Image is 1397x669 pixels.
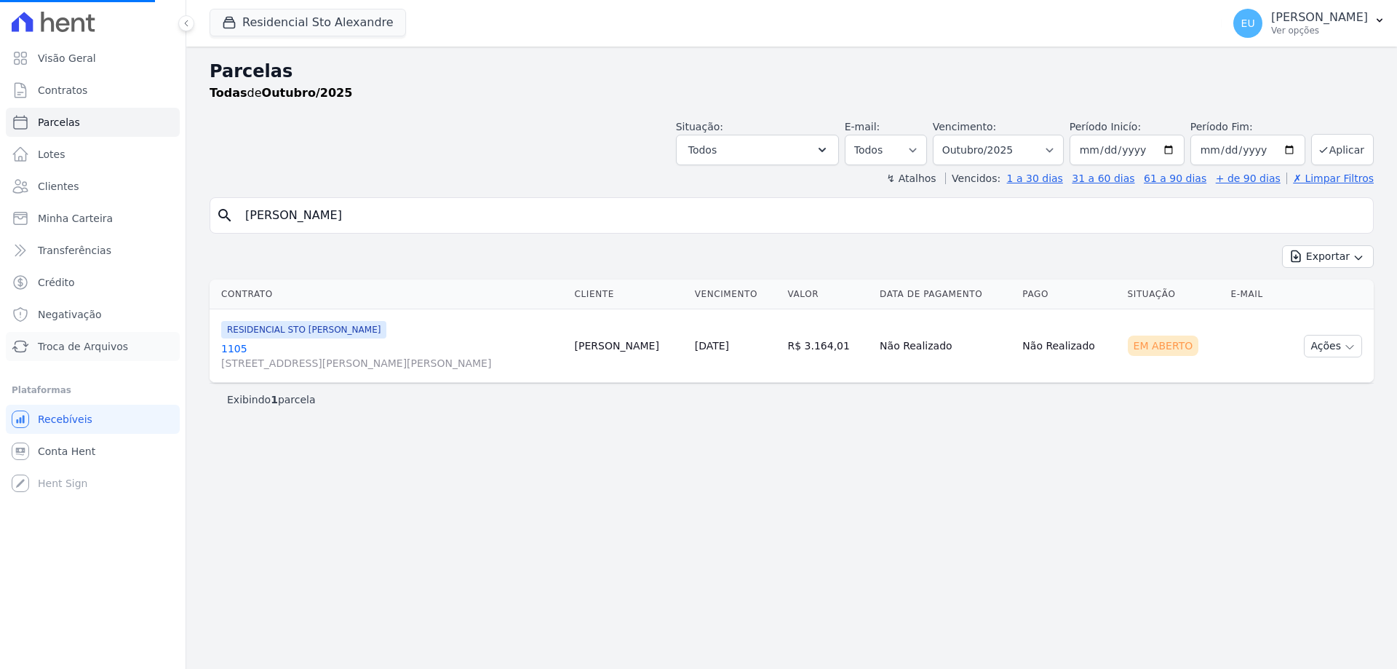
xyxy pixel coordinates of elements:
[236,201,1367,230] input: Buscar por nome do lote ou do cliente
[221,341,563,371] a: 1105[STREET_ADDRESS][PERSON_NAME][PERSON_NAME]
[38,147,65,162] span: Lotes
[1016,309,1121,383] td: Não Realizado
[1286,173,1374,184] a: ✗ Limpar Filtros
[210,84,352,102] p: de
[210,58,1374,84] h2: Parcelas
[6,76,180,105] a: Contratos
[6,204,180,233] a: Minha Carteira
[1144,173,1206,184] a: 61 a 90 dias
[1271,10,1368,25] p: [PERSON_NAME]
[1225,280,1279,309] th: E-mail
[676,121,723,132] label: Situação:
[886,173,936,184] label: ↯ Atalhos
[6,108,180,137] a: Parcelas
[945,173,1000,184] label: Vencidos:
[6,140,180,169] a: Lotes
[38,83,87,98] span: Contratos
[38,307,102,322] span: Negativação
[38,412,92,427] span: Recebíveis
[6,268,180,297] a: Crédito
[38,275,75,290] span: Crédito
[1216,173,1281,184] a: + de 90 dias
[262,86,353,100] strong: Outubro/2025
[271,394,278,405] b: 1
[227,392,316,407] p: Exibindo parcela
[695,340,729,352] a: [DATE]
[1016,280,1121,309] th: Pago
[1122,280,1225,309] th: Situação
[38,339,128,354] span: Troca de Arquivos
[874,309,1016,383] td: Não Realizado
[210,280,569,309] th: Contrato
[933,121,996,132] label: Vencimento:
[12,381,174,399] div: Plataformas
[1241,18,1255,28] span: EU
[1304,335,1362,357] button: Ações
[38,243,111,258] span: Transferências
[6,437,180,466] a: Conta Hent
[1311,134,1374,165] button: Aplicar
[6,300,180,329] a: Negativação
[1190,119,1305,135] label: Período Fim:
[216,207,234,224] i: search
[38,211,113,226] span: Minha Carteira
[210,9,406,36] button: Residencial Sto Alexandre
[874,280,1016,309] th: Data de Pagamento
[1072,173,1134,184] a: 31 a 60 dias
[6,44,180,73] a: Visão Geral
[1271,25,1368,36] p: Ver opções
[781,280,874,309] th: Valor
[1222,3,1397,44] button: EU [PERSON_NAME] Ver opções
[38,115,80,130] span: Parcelas
[569,280,689,309] th: Cliente
[38,444,95,459] span: Conta Hent
[688,141,717,159] span: Todos
[689,280,782,309] th: Vencimento
[6,236,180,265] a: Transferências
[845,121,880,132] label: E-mail:
[210,86,247,100] strong: Todas
[1128,336,1199,356] div: Em Aberto
[6,172,180,201] a: Clientes
[1282,245,1374,268] button: Exportar
[781,309,874,383] td: R$ 3.164,01
[221,356,563,371] span: [STREET_ADDRESS][PERSON_NAME][PERSON_NAME]
[569,309,689,383] td: [PERSON_NAME]
[221,321,386,339] span: RESIDENCIAL STO [PERSON_NAME]
[1007,173,1063,184] a: 1 a 30 dias
[6,405,180,434] a: Recebíveis
[6,332,180,361] a: Troca de Arquivos
[1070,121,1141,132] label: Período Inicío:
[676,135,839,165] button: Todos
[38,51,96,66] span: Visão Geral
[38,179,79,194] span: Clientes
